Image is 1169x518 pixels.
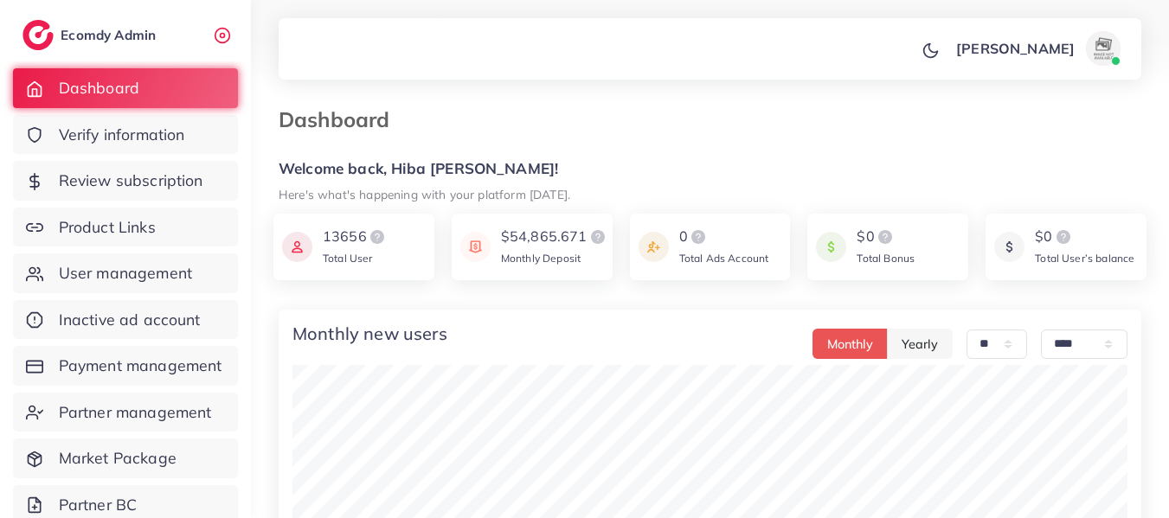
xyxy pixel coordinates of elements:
[13,346,238,386] a: Payment management
[59,169,203,192] span: Review subscription
[59,401,212,424] span: Partner management
[59,262,192,285] span: User management
[588,227,608,247] img: logo
[1035,252,1134,265] span: Total User’s balance
[1053,227,1074,247] img: logo
[460,227,491,267] img: icon payment
[857,252,915,265] span: Total Bonus
[887,329,953,359] button: Yearly
[501,252,581,265] span: Monthly Deposit
[282,227,312,267] img: icon payment
[679,227,769,247] div: 0
[639,227,669,267] img: icon payment
[956,38,1075,59] p: [PERSON_NAME]
[875,227,896,247] img: logo
[279,160,1141,178] h5: Welcome back, Hiba [PERSON_NAME]!
[13,208,238,247] a: Product Links
[13,161,238,201] a: Review subscription
[857,227,915,247] div: $0
[813,329,888,359] button: Monthly
[367,227,388,247] img: logo
[279,187,570,201] small: Here's what's happening with your platform [DATE].
[292,323,447,344] h4: Monthly new users
[13,393,238,432] a: Partner management
[59,494,138,516] span: Partner BC
[13,253,238,293] a: User management
[22,20,160,50] a: logoEcomdy Admin
[59,447,177,470] span: Market Package
[61,27,160,43] h2: Ecomdy Admin
[13,68,238,108] a: Dashboard
[323,252,373,265] span: Total User
[688,227,709,247] img: logo
[323,227,388,247] div: 13656
[59,124,185,146] span: Verify information
[994,227,1024,267] img: icon payment
[13,438,238,478] a: Market Package
[679,252,769,265] span: Total Ads Account
[816,227,846,267] img: icon payment
[59,77,139,99] span: Dashboard
[947,31,1127,66] a: [PERSON_NAME]avatar
[1086,31,1121,66] img: avatar
[13,115,238,155] a: Verify information
[59,309,201,331] span: Inactive ad account
[22,20,54,50] img: logo
[59,216,156,239] span: Product Links
[1035,227,1134,247] div: $0
[501,227,608,247] div: $54,865.671
[59,355,222,377] span: Payment management
[279,107,403,132] h3: Dashboard
[13,300,238,340] a: Inactive ad account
